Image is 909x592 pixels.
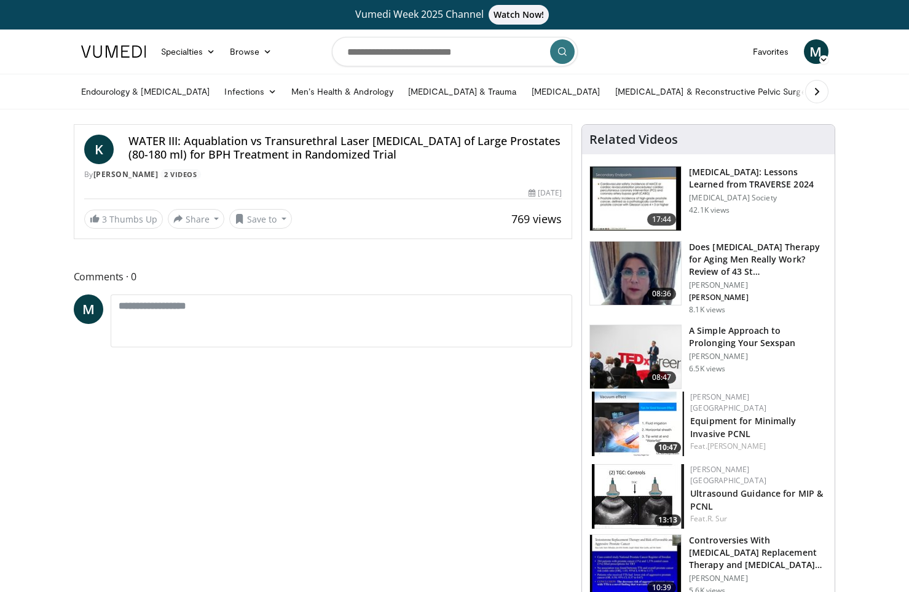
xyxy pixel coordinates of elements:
a: R. Sur [707,513,728,524]
a: 13:13 [592,464,684,529]
a: M [74,294,103,324]
span: 08:47 [647,371,677,384]
h3: [MEDICAL_DATA]: Lessons Learned from TRAVERSE 2024 [689,166,827,191]
a: 2 Videos [160,169,201,180]
a: 08:36 Does [MEDICAL_DATA] Therapy for Aging Men Really Work? Review of 43 St… [PERSON_NAME] [PERS... [589,241,827,315]
span: 13:13 [655,515,681,526]
img: 1317c62a-2f0d-4360-bee0-b1bff80fed3c.150x105_q85_crop-smart_upscale.jpg [590,167,681,231]
span: 08:36 [647,288,677,300]
p: 6.5K views [689,364,725,374]
a: [MEDICAL_DATA] & Trauma [401,79,524,104]
p: [MEDICAL_DATA] Society [689,193,827,203]
a: [MEDICAL_DATA] & Reconstructive Pelvic Surgery [608,79,821,104]
div: By [84,169,562,180]
a: Browse [222,39,279,64]
a: [MEDICAL_DATA] [524,79,608,104]
span: 17:44 [647,213,677,226]
a: [PERSON_NAME] [93,169,159,180]
p: [PERSON_NAME] [689,293,827,302]
h3: Controversies With [MEDICAL_DATA] Replacement Therapy and [MEDICAL_DATA] Can… [689,534,827,571]
button: Save to [229,209,292,229]
button: Share [168,209,225,229]
a: Infections [217,79,284,104]
p: [PERSON_NAME] [689,280,827,290]
p: 42.1K views [689,205,730,215]
h3: Does [MEDICAL_DATA] Therapy for Aging Men Really Work? Review of 43 St… [689,241,827,278]
p: 8.1K views [689,305,725,315]
a: Equipment for Minimally Invasive PCNL [690,415,796,440]
span: Watch Now! [489,5,549,25]
img: VuMedi Logo [81,45,146,58]
img: c4bd4661-e278-4c34-863c-57c104f39734.150x105_q85_crop-smart_upscale.jpg [590,325,681,389]
a: Vumedi Week 2025 ChannelWatch Now! [83,5,827,25]
a: Specialties [154,39,223,64]
a: [PERSON_NAME] [707,441,766,451]
img: ae74b246-eda0-4548-a041-8444a00e0b2d.150x105_q85_crop-smart_upscale.jpg [592,464,684,529]
a: M [804,39,828,64]
span: 769 views [511,211,562,226]
a: Favorites [746,39,797,64]
span: 10:47 [655,442,681,453]
div: [DATE] [529,187,562,199]
h3: A Simple Approach to Prolonging Your Sexspan [689,325,827,349]
img: 4d4bce34-7cbb-4531-8d0c-5308a71d9d6c.150x105_q85_crop-smart_upscale.jpg [590,242,681,306]
div: Feat. [690,441,825,452]
a: 17:44 [MEDICAL_DATA]: Lessons Learned from TRAVERSE 2024 [MEDICAL_DATA] Society 42.1K views [589,166,827,231]
input: Search topics, interventions [332,37,578,66]
p: [PERSON_NAME] [689,352,827,361]
a: 10:47 [592,392,684,456]
span: 3 [102,213,107,225]
a: K [84,135,114,164]
a: 08:47 A Simple Approach to Prolonging Your Sexspan [PERSON_NAME] 6.5K views [589,325,827,390]
a: Ultrasound Guidance for MIP & PCNL [690,487,823,512]
a: Men’s Health & Andrology [284,79,401,104]
a: Endourology & [MEDICAL_DATA] [74,79,218,104]
img: 57193a21-700a-4103-8163-b4069ca57589.150x105_q85_crop-smart_upscale.jpg [592,392,684,456]
div: Feat. [690,513,825,524]
span: Comments 0 [74,269,573,285]
h4: Related Videos [589,132,678,147]
a: [PERSON_NAME] [GEOGRAPHIC_DATA] [690,464,766,486]
a: [PERSON_NAME] [GEOGRAPHIC_DATA] [690,392,766,413]
a: 3 Thumbs Up [84,210,163,229]
p: [PERSON_NAME] [689,574,827,583]
h4: WATER III: Aquablation vs Transurethral Laser [MEDICAL_DATA] of Large Prostates (80-180 ml) for B... [128,135,562,161]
